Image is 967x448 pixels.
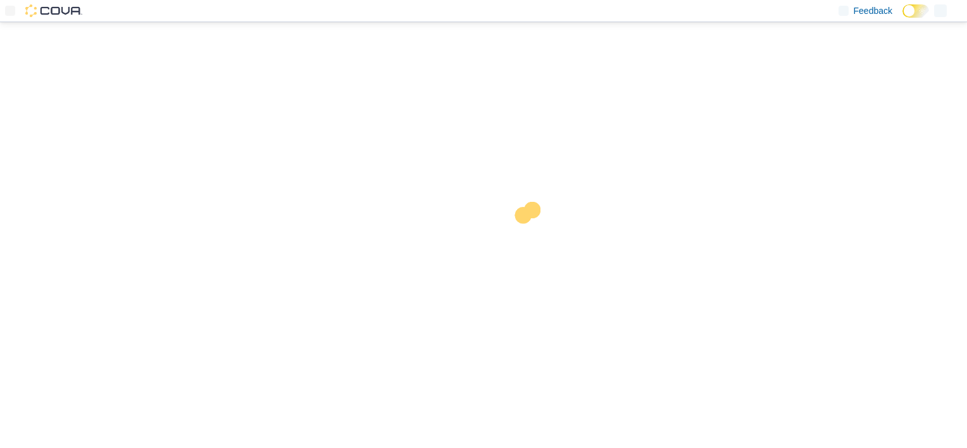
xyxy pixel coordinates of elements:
[854,4,892,17] span: Feedback
[483,192,578,287] img: cova-loader
[902,4,929,18] input: Dark Mode
[25,4,82,17] img: Cova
